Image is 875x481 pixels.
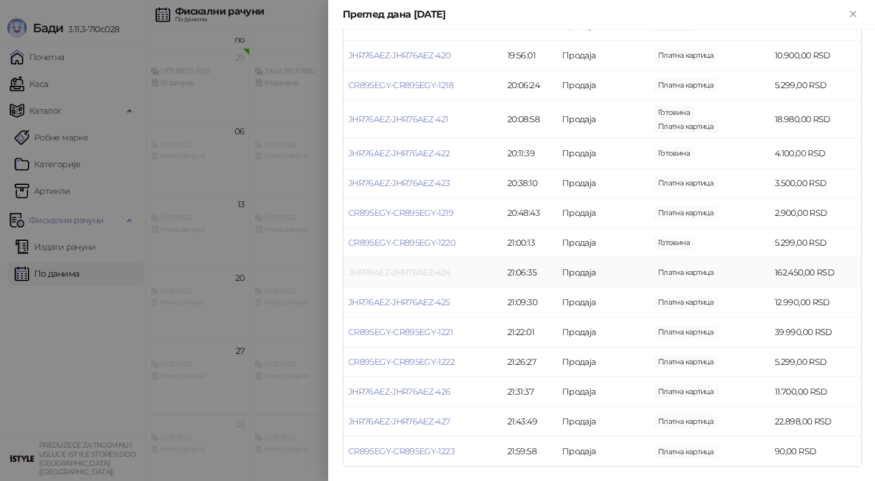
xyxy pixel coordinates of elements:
td: 21:59:58 [503,437,557,466]
td: 18.980,00 RSD [770,100,861,139]
td: 5.299,00 RSD [770,228,861,258]
td: 4.100,00 RSD [770,139,861,168]
a: CR895EGY-CR895EGY-1218 [348,80,453,91]
td: Продаја [557,100,648,139]
span: 3.500,00 [653,176,718,190]
td: 19:56:01 [503,41,557,71]
a: CR895EGY-CR895EGY-1221 [348,327,453,337]
td: 20:38:10 [503,168,557,198]
td: 11.700,00 RSD [770,377,861,407]
a: JHR76AEZ-JHR76AEZ-421 [348,114,448,125]
td: 162.450,00 RSD [770,258,861,288]
td: 22.898,00 RSD [770,407,861,437]
td: Продаја [557,139,648,168]
td: 3.500,00 RSD [770,168,861,198]
span: 39.990,00 [653,325,718,339]
td: 20:06:24 [503,71,557,100]
a: CR895EGY-CR895EGY-1219 [348,207,453,218]
td: 2.900,00 RSD [770,198,861,228]
td: Продаја [557,71,648,100]
td: Продаја [557,41,648,71]
td: Продаја [557,288,648,317]
span: 4.100,00 [653,147,695,160]
span: 5.290,00 [653,106,695,119]
a: JHR76AEZ-JHR76AEZ-420 [348,50,451,61]
a: CR895EGY-CR895EGY-1223 [348,446,455,457]
span: 22.898,00 [653,415,718,428]
td: 20:11:39 [503,139,557,168]
td: Продаја [557,377,648,407]
td: Продаја [557,228,648,258]
td: Продаја [557,168,648,198]
span: 162.450,00 [653,266,718,279]
span: 11.700,00 [653,385,718,398]
span: 5.299,00 [653,78,718,92]
td: Продаја [557,407,648,437]
span: 10.900,00 [653,49,718,62]
a: JHR76AEZ-JHR76AEZ-424 [348,267,451,278]
td: 21:06:35 [503,258,557,288]
button: Close [846,7,860,22]
td: 21:00:13 [503,228,557,258]
div: Преглед дана [DATE] [343,7,846,22]
span: 5.299,00 [653,236,695,249]
td: Продаја [557,198,648,228]
td: 20:08:58 [503,100,557,139]
span: 5.299,00 [653,355,718,369]
span: 2.900,00 [653,206,718,220]
td: Продаја [557,347,648,377]
a: JHR76AEZ-JHR76AEZ-423 [348,178,450,189]
a: JHR76AEZ-JHR76AEZ-426 [348,386,451,397]
td: 5.299,00 RSD [770,71,861,100]
span: 12.990,00 [653,296,718,309]
a: JHR76AEZ-JHR76AEZ-422 [348,148,450,159]
a: JHR76AEZ-JHR76AEZ-425 [348,297,450,308]
td: Продаја [557,437,648,466]
td: 10.900,00 RSD [770,41,861,71]
a: CR895EGY-CR895EGY-1217 [348,20,453,31]
span: 13.690,00 [653,120,718,133]
a: CR895EGY-CR895EGY-1220 [348,237,455,248]
td: 21:22:01 [503,317,557,347]
td: 21:09:30 [503,288,557,317]
td: 90,00 RSD [770,437,861,466]
td: Продаја [557,317,648,347]
span: 90,00 [653,445,718,459]
td: Продаја [557,258,648,288]
td: 5.299,00 RSD [770,347,861,377]
td: 21:31:37 [503,377,557,407]
td: 20:48:43 [503,198,557,228]
td: 12.990,00 RSD [770,288,861,317]
a: CR895EGY-CR895EGY-1222 [348,356,455,367]
a: JHR76AEZ-JHR76AEZ-427 [348,416,450,427]
td: 21:26:27 [503,347,557,377]
td: 21:43:49 [503,407,557,437]
td: 39.990,00 RSD [770,317,861,347]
